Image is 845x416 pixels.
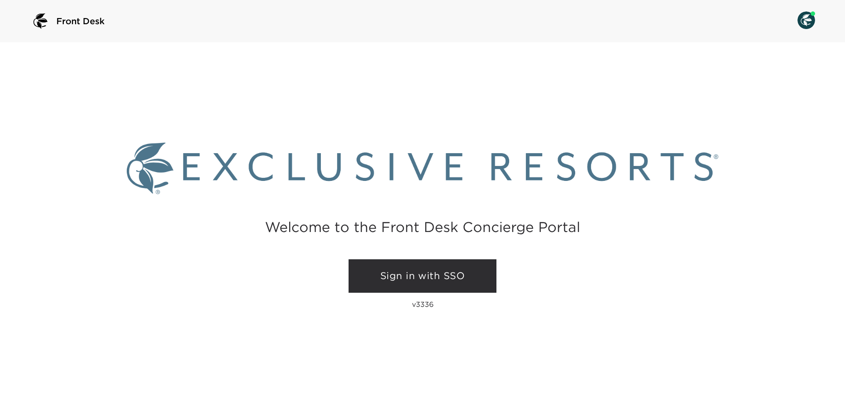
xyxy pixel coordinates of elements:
[265,220,580,234] h2: Welcome to the Front Desk Concierge Portal
[797,11,815,29] img: User
[349,259,496,293] a: Sign in with SSO
[412,300,434,309] p: v3336
[56,15,105,27] span: Front Desk
[30,11,51,32] img: logo
[127,143,718,194] img: Exclusive Resorts logo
